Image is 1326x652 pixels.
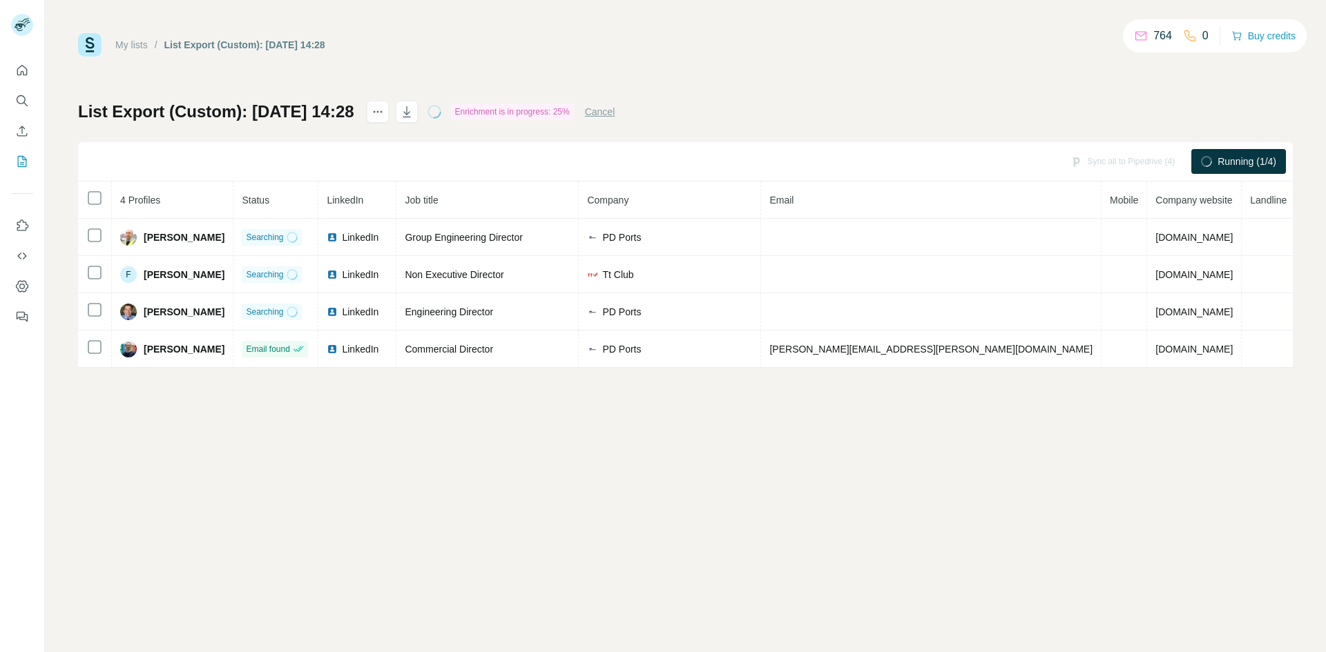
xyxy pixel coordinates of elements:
span: Searching [246,231,283,244]
span: [PERSON_NAME] [144,342,224,356]
span: Email found [246,343,289,355]
span: [DOMAIN_NAME] [1155,232,1233,243]
button: Quick start [11,58,33,83]
img: LinkedIn logo [327,269,338,280]
img: LinkedIn logo [327,232,338,243]
button: Feedback [11,304,33,329]
span: Status [242,195,269,206]
span: LinkedIn [342,342,378,356]
button: Buy credits [1231,26,1296,46]
span: PD Ports [602,230,641,244]
span: [DOMAIN_NAME] [1155,269,1233,280]
span: Searching [246,306,283,318]
span: Non Executive Director [405,269,503,280]
button: Dashboard [11,274,33,299]
img: Avatar [120,341,137,357]
button: Use Surfe API [11,244,33,268]
span: Searching [246,268,283,281]
img: company-logo [587,306,598,317]
img: Avatar [120,229,137,246]
img: Surfe Logo [78,33,102,57]
span: [DOMAIN_NAME] [1155,344,1233,355]
span: Running (1/4) [1218,155,1276,168]
div: F [120,266,137,283]
span: LinkedIn [327,195,363,206]
span: 4 Profiles [120,195,160,206]
span: Tt Club [602,268,633,281]
p: 0 [1202,28,1209,44]
span: LinkedIn [342,268,378,281]
li: / [155,38,157,52]
img: LinkedIn logo [327,306,338,317]
span: [PERSON_NAME] [144,268,224,281]
span: Group Engineering Director [405,232,522,243]
h1: List Export (Custom): [DATE] 14:28 [78,101,354,123]
span: Commercial Director [405,344,493,355]
button: actions [367,101,389,123]
div: List Export (Custom): [DATE] 14:28 [164,38,325,52]
span: Mobile [1110,195,1138,206]
button: Use Surfe on LinkedIn [11,213,33,238]
span: [PERSON_NAME][EMAIL_ADDRESS][PERSON_NAME][DOMAIN_NAME] [769,344,1093,355]
img: company-logo [587,269,598,280]
button: Cancel [585,105,615,119]
span: PD Ports [602,305,641,319]
button: Enrich CSV [11,119,33,144]
div: Enrichment is in progress: 25% [451,103,574,120]
span: Job title [405,195,438,206]
span: Company [587,195,628,206]
img: Avatar [120,304,137,320]
button: Search [11,88,33,113]
span: LinkedIn [342,305,378,319]
span: Landline [1250,195,1287,206]
span: Company website [1155,195,1232,206]
span: [PERSON_NAME] [144,230,224,244]
button: My lists [11,149,33,174]
img: company-logo [587,344,598,355]
span: LinkedIn [342,230,378,244]
a: My lists [115,39,148,50]
img: company-logo [587,232,598,243]
span: [PERSON_NAME] [144,305,224,319]
img: LinkedIn logo [327,344,338,355]
span: [DOMAIN_NAME] [1155,306,1233,317]
span: Email [769,195,794,206]
span: Engineering Director [405,306,493,317]
p: 764 [1153,28,1172,44]
span: PD Ports [602,342,641,356]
